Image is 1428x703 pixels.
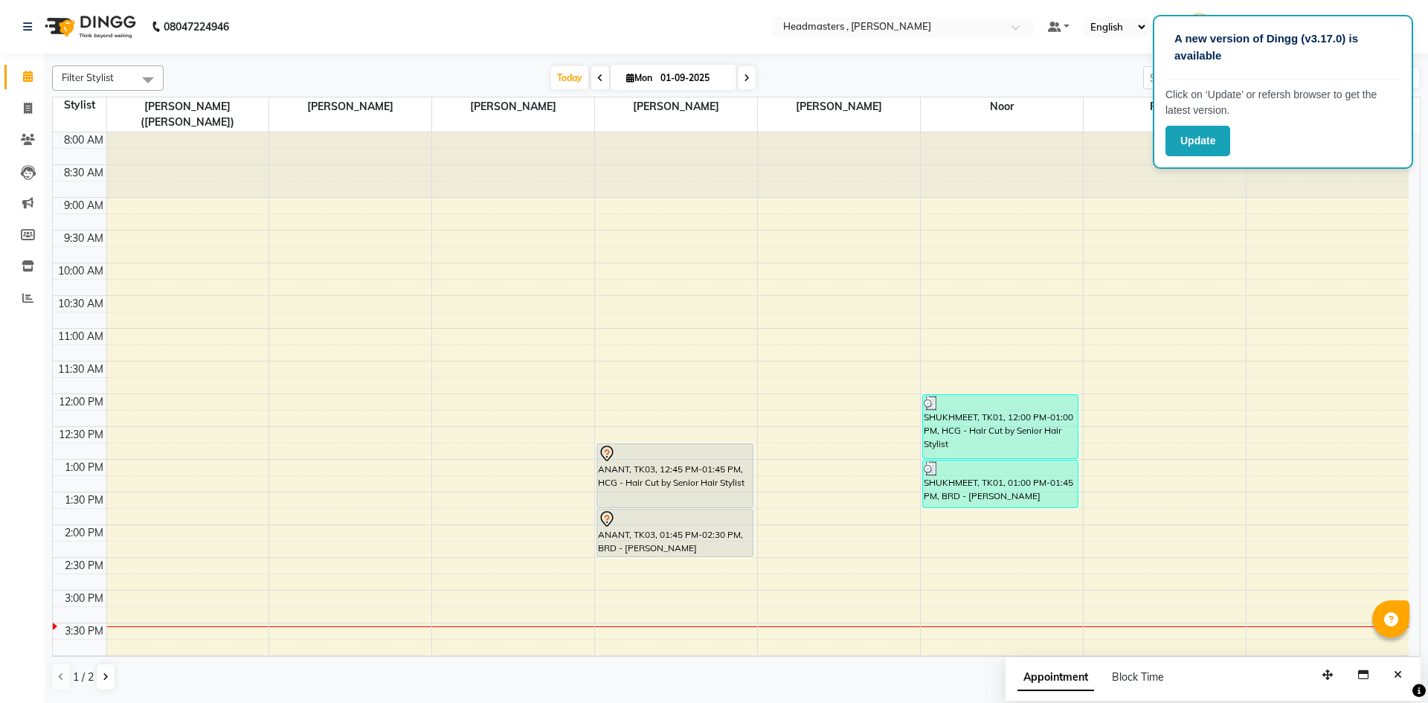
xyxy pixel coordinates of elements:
[62,558,106,574] div: 2:30 PM
[73,670,94,685] span: 1 / 2
[38,6,140,48] img: logo
[1165,87,1400,118] p: Click on ‘Update’ or refersh browser to get the latest version.
[1174,31,1392,64] p: A new version of Dingg (v3.17.0) is available
[62,591,106,606] div: 3:00 PM
[61,132,106,148] div: 8:00 AM
[758,97,920,116] span: [PERSON_NAME]
[1143,66,1273,89] input: Search Appointment
[61,165,106,181] div: 8:30 AM
[56,394,106,410] div: 12:00 PM
[551,66,588,89] span: Today
[595,97,757,116] span: [PERSON_NAME]
[62,525,106,541] div: 2:00 PM
[55,329,106,344] div: 11:00 AM
[55,296,106,312] div: 10:30 AM
[164,6,229,48] b: 08047224946
[597,444,752,507] div: ANANT, TK03, 12:45 PM-01:45 PM, HCG - Hair Cut by Senior Hair Stylist
[656,67,730,89] input: 2025-09-01
[53,97,106,113] div: Stylist
[56,427,106,443] div: 12:30 PM
[1165,126,1230,156] button: Update
[269,97,431,116] span: [PERSON_NAME]
[1017,664,1094,691] span: Appointment
[1366,643,1413,688] iframe: chat widget
[923,460,1078,507] div: SHUKHMEET, TK01, 01:00 PM-01:45 PM, BRD - [PERSON_NAME]
[55,362,106,377] div: 11:30 AM
[61,198,106,214] div: 9:00 AM
[1084,97,1246,116] span: Rahul
[62,71,114,83] span: Filter Stylist
[923,395,1078,458] div: SHUKHMEET, TK01, 12:00 PM-01:00 PM, HCG - Hair Cut by Senior Hair Stylist
[432,97,594,116] span: [PERSON_NAME]
[597,510,752,556] div: ANANT, TK03, 01:45 PM-02:30 PM, BRD - [PERSON_NAME]
[62,623,106,639] div: 3:30 PM
[55,263,106,279] div: 10:00 AM
[107,97,269,132] span: [PERSON_NAME]([PERSON_NAME])
[1112,670,1164,684] span: Block Time
[623,72,656,83] span: Mon
[921,97,1083,116] span: Noor
[62,656,106,672] div: 4:00 PM
[61,231,106,246] div: 9:30 AM
[62,460,106,475] div: 1:00 PM
[62,492,106,508] div: 1:30 PM
[1186,13,1212,39] img: Pramod gupta(shaurya)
